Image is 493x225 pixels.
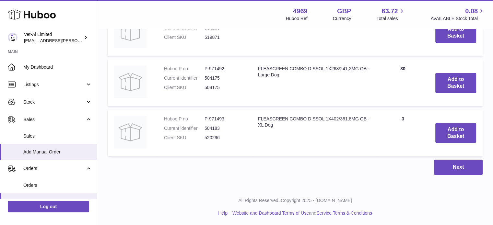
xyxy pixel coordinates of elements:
dt: Huboo P no [164,66,205,72]
span: [EMAIL_ADDRESS][PERSON_NAME][DOMAIN_NAME] [24,38,130,43]
a: Help [218,210,228,216]
a: 0.08 AVAILABLE Stock Total [430,7,485,22]
span: Sales [23,117,85,123]
dt: Client SKU [164,34,205,40]
li: and [230,210,372,216]
dd: P-971493 [205,116,245,122]
td: 85 [377,9,429,56]
button: Next [434,160,483,175]
button: Add to Basket [435,73,476,93]
dd: 519871 [205,34,245,40]
dd: 504183 [205,125,245,131]
span: Add Manual Order [23,149,92,155]
dd: P-971492 [205,66,245,72]
span: 63.72 [381,7,398,16]
dt: Client SKU [164,135,205,141]
p: All Rights Reserved. Copyright 2025 - [DOMAIN_NAME] [102,197,488,204]
a: Service Terms & Conditions [316,210,372,216]
img: FLEASCREEN COMBO D SSOL 1X134/120,6MG GB - Medium Dog [114,16,147,48]
dt: Current identifier [164,125,205,131]
span: Sales [23,133,92,139]
dt: Huboo P no [164,116,205,122]
td: 80 [377,59,429,106]
div: Vet-Ai Limited [24,31,82,44]
img: FLEASCREEN COMBO D SSOL 1X268/241,2MG GB - Large Dog [114,66,147,98]
button: Add to Basket [435,123,476,143]
div: Huboo Ref [286,16,308,22]
span: AVAILABLE Stock Total [430,16,485,22]
strong: 4969 [293,7,308,16]
span: Total sales [376,16,405,22]
dd: 504175 [205,75,245,81]
span: Listings [23,82,85,88]
a: 63.72 Total sales [376,7,405,22]
a: Log out [8,201,89,212]
button: Add to Basket [435,23,476,43]
dd: 504175 [205,84,245,91]
img: abbey.fraser-roe@vet-ai.com [8,33,18,42]
span: 0.08 [465,7,478,16]
span: Orders [23,182,92,188]
td: 3 [377,109,429,156]
strong: GBP [337,7,351,16]
img: FLEASCREEN COMBO D SSOL 1X402/361,8MG GB - XL Dog [114,116,147,148]
span: Stock [23,99,85,105]
dt: Client SKU [164,84,205,91]
dd: 520296 [205,135,245,141]
span: My Dashboard [23,64,92,70]
span: Orders [23,165,85,172]
td: FLEASCREEN COMBO D SSOL 1X134/120,6MG GB - Medium Dog [252,9,377,56]
div: Currency [333,16,351,22]
span: Add Manual Order [23,198,92,204]
td: FLEASCREEN COMBO D SSOL 1X402/361,8MG GB - XL Dog [252,109,377,156]
dt: Current identifier [164,75,205,81]
a: Website and Dashboard Terms of Use [232,210,309,216]
td: FLEASCREEN COMBO D SSOL 1X268/241,2MG GB - Large Dog [252,59,377,106]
